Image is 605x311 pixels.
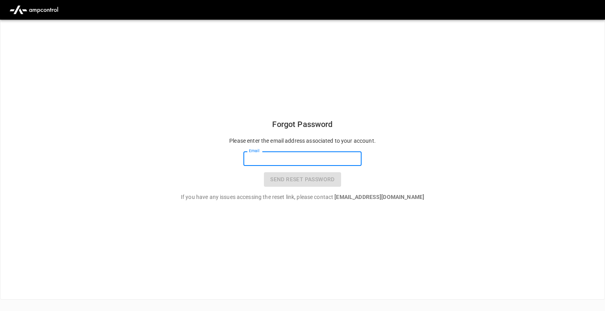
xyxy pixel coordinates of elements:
img: ampcontrol.io logo [6,2,61,17]
p: If you have any issues accessing the reset link, please contact [181,193,424,201]
label: Email [249,148,259,154]
p: Please enter the email address associated to your account. [229,137,376,145]
h6: Forgot Password [272,118,332,131]
b: [EMAIL_ADDRESS][DOMAIN_NAME] [334,194,424,200]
